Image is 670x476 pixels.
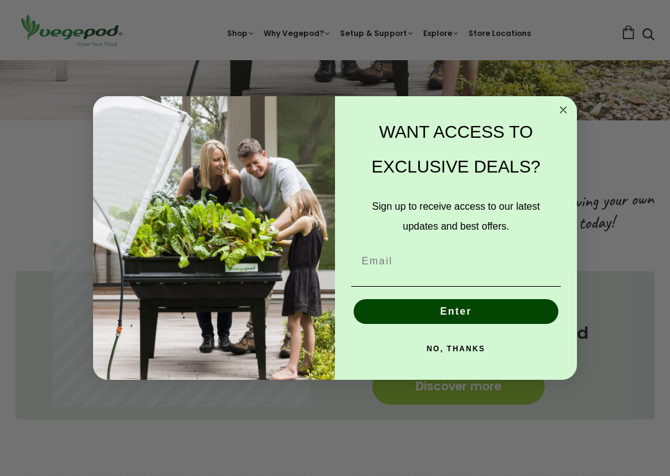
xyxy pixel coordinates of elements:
[93,96,335,380] img: e9d03583-1bb1-490f-ad29-36751b3212ff.jpeg
[372,122,540,176] span: WANT ACCESS TO EXCLUSIVE DEALS?
[354,299,558,324] button: Enter
[351,286,561,287] img: underline
[351,249,561,274] input: Email
[351,336,561,361] button: NO, THANKS
[556,102,571,117] button: Close dialog
[372,201,540,231] span: Sign up to receive access to our latest updates and best offers.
